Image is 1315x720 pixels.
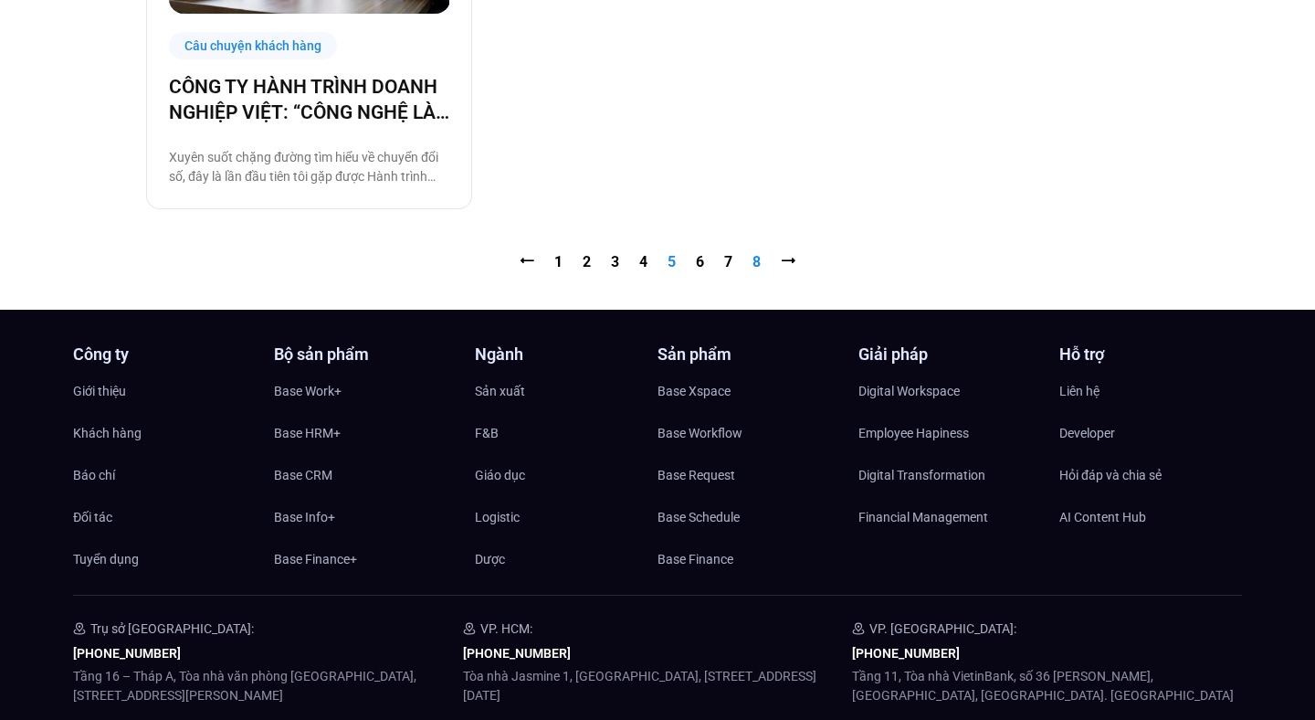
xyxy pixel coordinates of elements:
[274,503,335,531] span: Base Info+
[475,545,505,573] span: Dược
[1059,346,1242,363] h4: Hỗ trợ
[73,377,126,405] span: Giới thiệu
[90,621,254,636] span: Trụ sở [GEOGRAPHIC_DATA]:
[73,646,181,661] a: [PHONE_NUMBER]
[274,346,457,363] h4: Bộ sản phẩm
[1059,461,1242,489] a: Hỏi đáp và chia sẻ
[858,461,985,489] span: Digital Transformation
[611,253,619,270] a: 3
[169,74,449,125] a: CÔNG TY HÀNH TRÌNH DOANH NGHIỆP VIỆT: “CÔNG NGHỆ LÀ MỘT PHẦN CỦA CHIẾN LƯỢC KINH DOANH”
[657,503,840,531] a: Base Schedule
[475,545,657,573] a: Dược
[554,253,563,270] a: 1
[668,253,676,270] a: 5
[1059,377,1242,405] a: Liên hệ
[657,346,840,363] h4: Sản phẩm
[475,503,657,531] a: Logistic
[169,32,337,60] div: Câu chuyện khách hàng
[657,461,840,489] a: Base Request
[480,621,532,636] span: VP. HCM:
[852,646,960,661] a: [PHONE_NUMBER]
[583,253,591,270] a: 2
[869,621,1016,636] span: VP. [GEOGRAPHIC_DATA]:
[475,419,499,447] span: F&B
[858,503,1041,531] a: Financial Management
[1059,419,1242,447] a: Developer
[73,545,139,573] span: Tuyển dụng
[475,419,657,447] a: F&B
[520,253,534,270] a: ⭠
[475,503,520,531] span: Logistic
[858,503,988,531] span: Financial Management
[73,667,463,705] p: Tầng 16 – Tháp A, Tòa nhà văn phòng [GEOGRAPHIC_DATA], [STREET_ADDRESS][PERSON_NAME]
[657,461,735,489] span: Base Request
[73,419,142,447] span: Khách hàng
[724,253,732,270] a: 7
[274,419,341,447] span: Base HRM+
[858,377,1041,405] a: Digital Workspace
[73,545,256,573] a: Tuyển dụng
[1059,419,1115,447] span: Developer
[639,253,647,270] a: 4
[1059,461,1162,489] span: Hỏi đáp và chia sẻ
[146,251,1169,273] nav: Pagination
[274,419,457,447] a: Base HRM+
[274,377,457,405] a: Base Work+
[657,503,740,531] span: Base Schedule
[73,461,256,489] a: Báo chí
[73,377,256,405] a: Giới thiệu
[475,377,657,405] a: Sản xuất
[73,461,115,489] span: Báo chí
[752,253,761,270] span: 8
[781,253,795,270] span: ⭢
[274,545,457,573] a: Base Finance+
[858,346,1041,363] h4: Giải pháp
[858,461,1041,489] a: Digital Transformation
[475,377,525,405] span: Sản xuất
[858,419,1041,447] a: Employee Hapiness
[73,503,112,531] span: Đối tác
[463,667,853,705] p: Tòa nhà Jasmine 1, [GEOGRAPHIC_DATA], [STREET_ADDRESS][DATE]
[475,461,657,489] a: Giáo dục
[657,377,731,405] span: Base Xspace
[657,419,742,447] span: Base Workflow
[858,377,960,405] span: Digital Workspace
[169,148,449,186] p: Xuyên suốt chặng đường tìm hiểu về chuyển đổi số, đây là lần đầu tiên tôi gặp được Hành trình Doa...
[657,377,840,405] a: Base Xspace
[657,545,840,573] a: Base Finance
[274,461,457,489] a: Base CRM
[1059,503,1242,531] a: AI Content Hub
[73,503,256,531] a: Đối tác
[657,545,733,573] span: Base Finance
[1059,503,1146,531] span: AI Content Hub
[274,377,342,405] span: Base Work+
[475,461,525,489] span: Giáo dục
[696,253,704,270] a: 6
[73,419,256,447] a: Khách hàng
[475,346,657,363] h4: Ngành
[858,419,969,447] span: Employee Hapiness
[274,461,332,489] span: Base CRM
[274,503,457,531] a: Base Info+
[852,667,1242,705] p: Tầng 11, Tòa nhà VietinBank, số 36 [PERSON_NAME], [GEOGRAPHIC_DATA], [GEOGRAPHIC_DATA]. [GEOGRAPH...
[1059,377,1099,405] span: Liên hệ
[73,346,256,363] h4: Công ty
[274,545,357,573] span: Base Finance+
[657,419,840,447] a: Base Workflow
[463,646,571,661] a: [PHONE_NUMBER]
